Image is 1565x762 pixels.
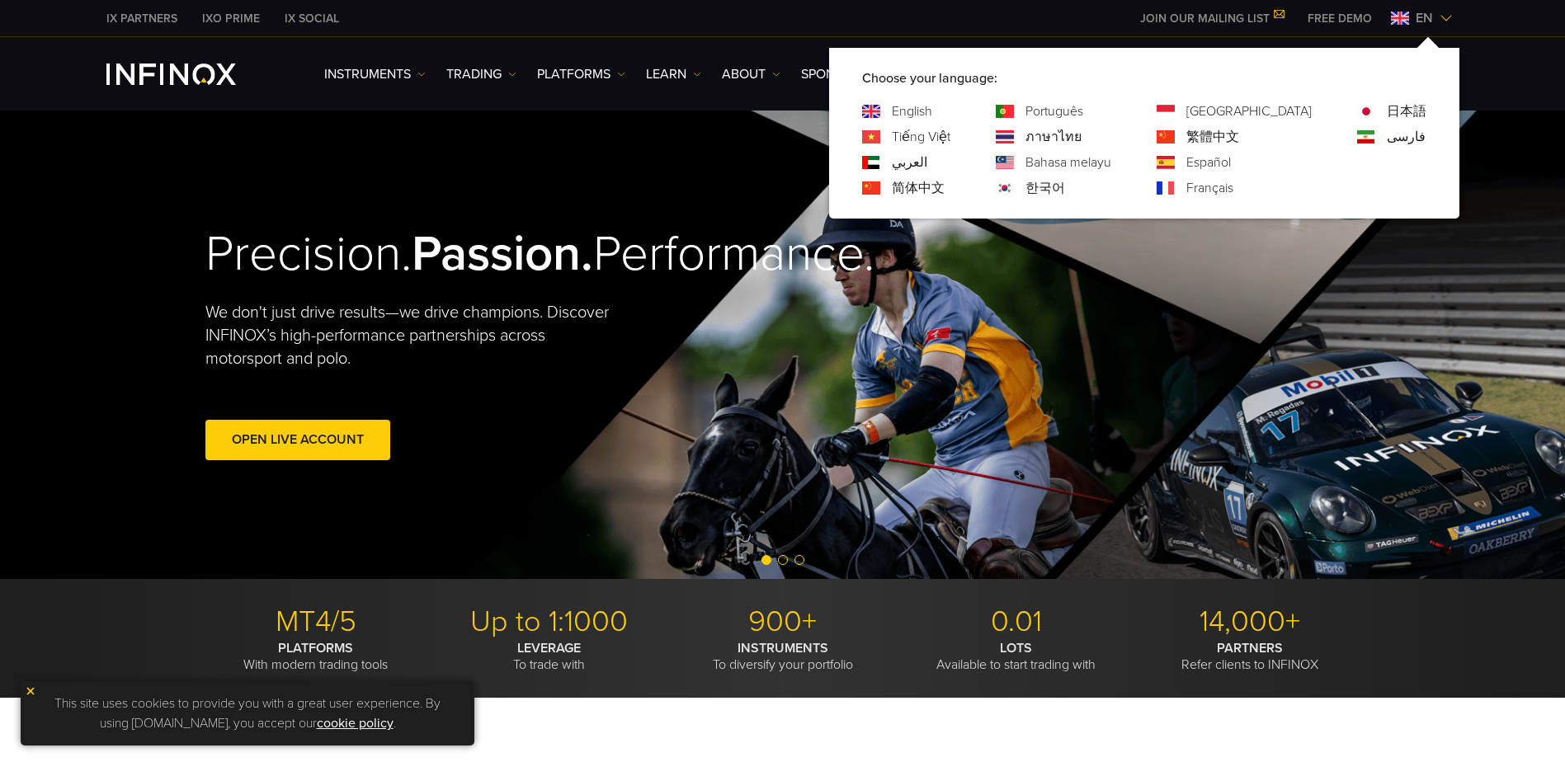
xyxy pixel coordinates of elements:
[278,640,353,656] strong: PLATFORMS
[892,127,950,147] a: Language
[1387,127,1426,147] a: Language
[1387,101,1426,121] a: Language
[722,64,780,84] a: ABOUT
[439,640,660,673] p: To trade with
[672,604,893,640] p: 900+
[1186,127,1239,147] a: Language
[1295,10,1384,27] a: INFINOX MENU
[537,64,625,84] a: PLATFORMS
[906,604,1127,640] p: 0.01
[1186,178,1233,198] a: Language
[317,715,394,731] a: cookie policy
[190,10,272,27] a: INFINOX
[25,685,36,697] img: yellow close icon
[1025,153,1111,172] a: Language
[1186,101,1312,121] a: Language
[1128,12,1295,26] a: JOIN OUR MAILING LIST
[205,640,427,673] p: With modern trading tools
[1000,640,1032,656] strong: LOTS
[1409,8,1440,28] span: en
[1139,640,1360,673] p: Refer clients to INFINOX
[646,64,701,84] a: Learn
[801,64,895,84] a: SPONSORSHIPS
[205,301,621,370] p: We don't just drive results—we drive champions. Discover INFINOX’s high-performance partnerships ...
[446,64,516,84] a: TRADING
[1186,153,1231,172] a: Language
[1025,101,1083,121] a: Language
[778,555,788,565] span: Go to slide 2
[1025,127,1082,147] a: Language
[892,101,932,121] a: Language
[29,689,466,737] p: This site uses cookies to provide you with a great user experience. By using [DOMAIN_NAME], you a...
[517,640,581,656] strong: LEVERAGE
[738,640,828,656] strong: INSTRUMENTS
[205,604,427,640] p: MT4/5
[272,10,351,27] a: INFINOX
[906,640,1127,673] p: Available to start trading with
[672,640,893,673] p: To diversify your portfolio
[1139,604,1360,640] p: 14,000+
[324,64,426,84] a: Instruments
[794,555,804,565] span: Go to slide 3
[892,153,927,172] a: Language
[106,63,275,85] a: INFINOX Logo
[439,604,660,640] p: Up to 1:1000
[862,68,1426,88] p: Choose your language:
[892,178,945,198] a: Language
[1025,178,1065,198] a: Language
[412,224,593,284] strong: Passion.
[1217,640,1283,656] strong: PARTNERS
[94,10,190,27] a: INFINOX
[761,555,771,565] span: Go to slide 1
[205,224,725,285] h2: Precision. Performance.
[205,420,390,460] a: Open Live Account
